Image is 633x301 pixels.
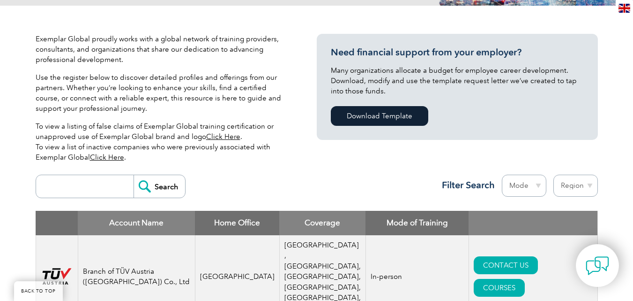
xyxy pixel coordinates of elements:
img: en [618,4,630,13]
a: CONTACT US [474,256,538,274]
a: COURSES [474,279,525,297]
th: Account Name: activate to sort column descending [78,211,195,235]
a: Click Here [90,153,124,162]
th: Mode of Training: activate to sort column ascending [365,211,469,235]
a: BACK TO TOP [14,281,63,301]
a: Click Here [206,132,240,141]
th: Home Office: activate to sort column ascending [195,211,279,235]
a: Download Template [331,106,428,126]
input: Search [134,175,185,198]
p: Exemplar Global proudly works with a global network of training providers, consultants, and organ... [36,34,289,65]
p: Many organizations allocate a budget for employee career development. Download, modify and use th... [331,65,584,96]
p: To view a listing of false claims of Exemplar Global training certification or unapproved use of ... [36,121,289,162]
img: contact-chat.png [586,254,609,278]
img: ad2ea39e-148b-ed11-81ac-0022481565fd-logo.png [41,268,73,286]
th: : activate to sort column ascending [469,211,597,235]
th: Coverage: activate to sort column ascending [279,211,365,235]
h3: Filter Search [436,179,495,191]
h3: Need financial support from your employer? [331,46,584,58]
p: Use the register below to discover detailed profiles and offerings from our partners. Whether you... [36,72,289,114]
